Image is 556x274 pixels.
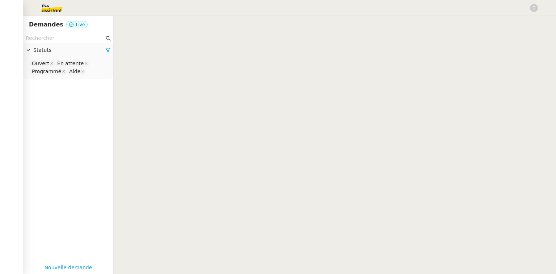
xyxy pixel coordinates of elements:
span: Statuts [33,46,105,54]
div: Ouvert [32,60,49,67]
span: Live [76,22,85,27]
nz-select-item: Programmé [30,68,67,75]
a: Nouvelle demande [45,263,92,272]
div: Statuts [23,43,113,57]
input: Rechercher [26,34,104,42]
nz-select-item: Ouvert [30,60,55,67]
nz-page-header-title: Demandes [29,20,63,30]
div: Aide [69,68,80,75]
nz-select-item: En attente [55,60,89,67]
div: Programmé [32,68,61,75]
div: En attente [57,60,84,67]
nz-select-item: Aide [67,68,86,75]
